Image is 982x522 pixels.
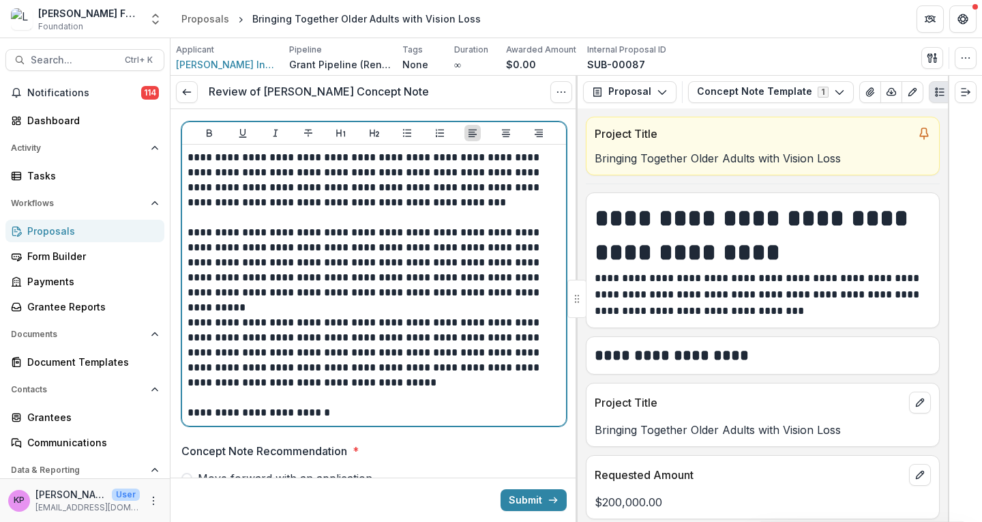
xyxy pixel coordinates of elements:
[5,406,164,429] a: Grantees
[11,143,145,153] span: Activity
[289,57,391,72] p: Grant Pipeline (Renewals)
[595,422,931,438] p: Bringing Together Older Adults with Vision Loss
[35,487,106,502] p: [PERSON_NAME]
[145,493,162,509] button: More
[198,470,372,487] span: Move forward with an application
[498,125,514,141] button: Align Center
[399,125,415,141] button: Bullet List
[909,392,931,414] button: edit
[432,125,448,141] button: Ordered List
[27,355,153,369] div: Document Templates
[366,125,383,141] button: Heading 2
[587,57,645,72] p: SUB-00087
[5,245,164,267] a: Form Builder
[5,323,164,345] button: Open Documents
[454,57,461,72] p: ∞
[267,125,284,141] button: Italicize
[181,12,229,26] div: Proposals
[38,6,140,20] div: [PERSON_NAME] Fund for the Blind
[955,81,977,103] button: Expand right
[31,55,117,66] span: Search...
[27,224,153,238] div: Proposals
[501,489,567,511] button: Submit
[27,169,153,183] div: Tasks
[209,85,429,98] h3: Review of [PERSON_NAME] Concept Note
[595,394,904,411] p: Project Title
[5,379,164,401] button: Open Contacts
[5,137,164,159] button: Open Activity
[27,435,153,450] div: Communications
[949,5,977,33] button: Get Help
[35,502,140,514] p: [EMAIL_ADDRESS][DOMAIN_NAME]
[902,81,923,103] button: Edit as form
[300,125,316,141] button: Strike
[27,113,153,128] div: Dashboard
[859,81,881,103] button: View Attached Files
[235,125,251,141] button: Underline
[38,20,83,33] span: Foundation
[586,117,940,175] a: Project TitleBringing Together Older Adults with Vision Loss
[27,410,153,424] div: Grantees
[587,44,666,56] p: Internal Proposal ID
[11,199,145,208] span: Workflows
[27,87,141,99] span: Notifications
[464,125,481,141] button: Align Left
[5,220,164,242] a: Proposals
[5,351,164,373] a: Document Templates
[333,125,349,141] button: Heading 1
[146,5,165,33] button: Open entity switcher
[14,496,25,505] div: Khanh Phan
[176,57,278,72] a: [PERSON_NAME] Institute for the Blind and Visually Impaired
[5,270,164,293] a: Payments
[917,5,944,33] button: Partners
[289,44,322,56] p: Pipeline
[112,489,140,501] p: User
[595,494,931,510] p: $200,000.00
[5,164,164,187] a: Tasks
[252,12,481,26] div: Bringing Together Older Adults with Vision Loss
[506,57,536,72] p: $0.00
[5,109,164,132] a: Dashboard
[909,464,931,486] button: edit
[27,249,153,263] div: Form Builder
[176,9,235,29] a: Proposals
[5,431,164,454] a: Communications
[550,81,572,103] button: Options
[181,443,347,459] p: Concept Note Recommendation
[11,385,145,394] span: Contacts
[506,44,576,56] p: Awarded Amount
[531,125,547,141] button: Align Right
[11,330,145,339] span: Documents
[11,465,145,475] span: Data & Reporting
[595,126,912,142] p: Project Title
[929,81,951,103] button: Plaintext view
[27,300,153,314] div: Grantee Reports
[402,44,423,56] p: Tags
[141,86,159,100] span: 114
[176,9,486,29] nav: breadcrumb
[176,44,214,56] p: Applicant
[595,467,904,483] p: Requested Amount
[11,8,33,30] img: Lavelle Fund for the Blind
[688,81,854,103] button: Concept Note Template1
[27,274,153,289] div: Payments
[583,81,676,103] button: Proposal
[5,82,164,104] button: Notifications114
[454,44,488,56] p: Duration
[5,49,164,71] button: Search...
[5,459,164,481] button: Open Data & Reporting
[5,192,164,214] button: Open Workflows
[5,295,164,318] a: Grantee Reports
[122,53,155,68] div: Ctrl + K
[201,125,218,141] button: Bold
[402,57,428,72] p: None
[595,150,931,166] p: Bringing Together Older Adults with Vision Loss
